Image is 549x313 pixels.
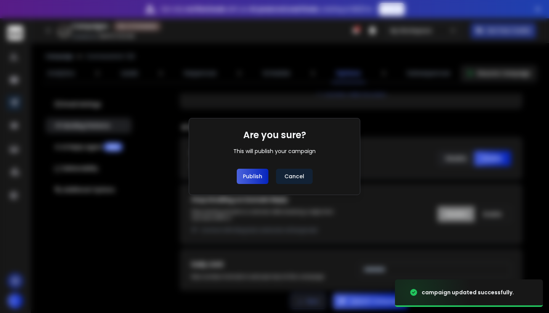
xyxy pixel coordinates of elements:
div: campaign updated successfully. [422,289,514,296]
h1: Are you sure? [243,129,306,141]
button: Publish [237,169,268,184]
div: This will publish your campaign [233,147,316,155]
button: Cancel [276,169,313,184]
